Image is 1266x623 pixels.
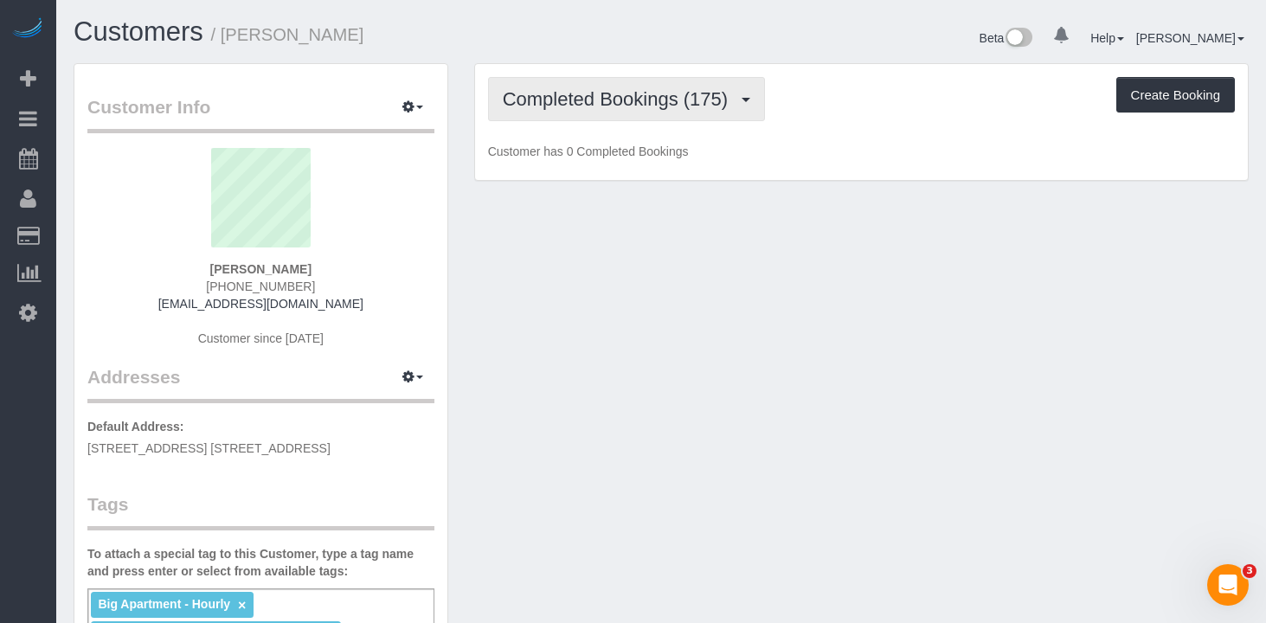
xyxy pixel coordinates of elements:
[1243,564,1256,578] span: 3
[87,441,331,455] span: [STREET_ADDRESS] [STREET_ADDRESS]
[87,491,434,530] legend: Tags
[238,598,246,613] a: ×
[10,17,45,42] img: Automaid Logo
[488,143,1235,160] p: Customer has 0 Completed Bookings
[87,418,184,435] label: Default Address:
[1090,31,1124,45] a: Help
[1004,28,1032,50] img: New interface
[87,94,434,133] legend: Customer Info
[488,77,766,121] button: Completed Bookings (175)
[980,31,1033,45] a: Beta
[503,88,736,110] span: Completed Bookings (175)
[1136,31,1244,45] a: [PERSON_NAME]
[158,297,363,311] a: [EMAIL_ADDRESS][DOMAIN_NAME]
[210,262,312,276] strong: [PERSON_NAME]
[198,331,324,345] span: Customer since [DATE]
[74,16,203,47] a: Customers
[1207,564,1249,606] iframe: Intercom live chat
[98,597,230,611] span: Big Apartment - Hourly
[211,25,364,44] small: / [PERSON_NAME]
[1116,77,1235,113] button: Create Booking
[87,545,434,580] label: To attach a special tag to this Customer, type a tag name and press enter or select from availabl...
[206,279,315,293] span: [PHONE_NUMBER]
